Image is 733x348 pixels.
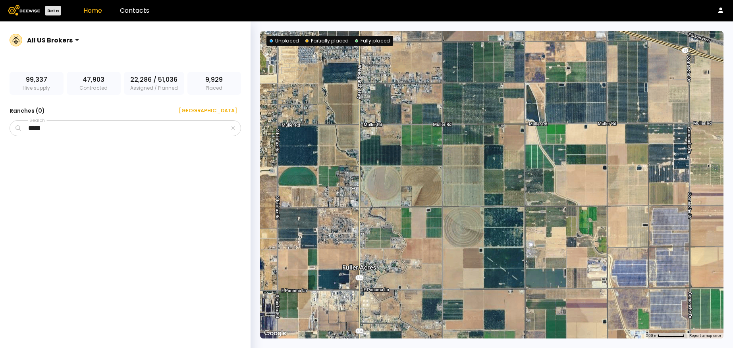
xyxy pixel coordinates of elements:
span: 9,929 [205,75,223,85]
div: Contracted [67,72,121,95]
a: Report a map error [689,333,721,338]
span: 47,903 [83,75,104,85]
img: Beewise logo [8,5,40,15]
div: Hive supply [10,72,64,95]
span: 500 m [646,333,658,338]
h3: Ranches ( 0 ) [10,105,45,116]
div: Beta [45,6,61,15]
img: Google [262,328,288,338]
div: Unplaced [270,37,299,44]
div: Fully placed [355,37,390,44]
span: 99,337 [26,75,47,85]
a: Open this area in Google Maps (opens a new window) [262,328,288,338]
div: All US Brokers [27,35,73,45]
div: Partially placed [305,37,349,44]
a: Home [83,6,102,15]
a: Contacts [120,6,149,15]
div: [GEOGRAPHIC_DATA] [173,107,237,115]
button: [GEOGRAPHIC_DATA] [169,104,241,117]
div: Assigned / Planned [124,72,184,95]
div: Placed [187,72,241,95]
span: 22,286 / 51,036 [130,75,177,85]
button: Map Scale: 500 m per 64 pixels [644,333,687,338]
